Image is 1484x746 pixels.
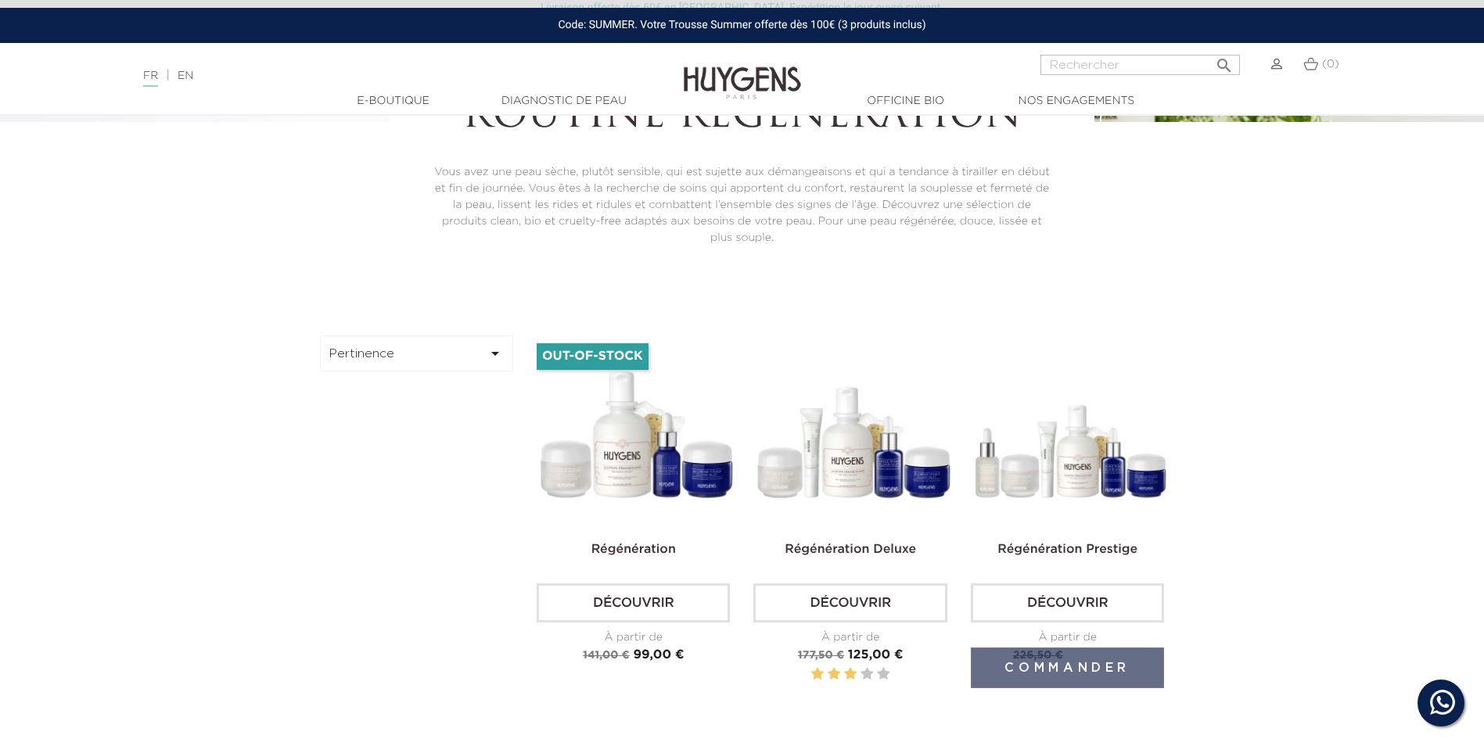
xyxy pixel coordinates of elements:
span: 141,00 € [583,650,630,661]
li: Out-of-Stock [537,343,649,370]
label: 4 [861,665,873,684]
button: Commander [971,647,1164,688]
img: Régénération Deluxe [756,335,950,529]
div: À partir de [753,629,947,646]
a: Diagnostic de peau [486,93,642,109]
span: 99,00 € [633,649,684,662]
img: Régénération Prestige [974,335,1167,529]
input: Rechercher [1040,55,1240,75]
i:  [1215,52,1234,70]
label: 1 [811,665,824,684]
a: Régénération Deluxe [785,543,916,556]
button:  [1210,50,1238,71]
h1: Routine régénération [432,94,1051,141]
div: À partir de [537,629,730,646]
div: À partir de [971,629,1164,646]
img: Régénération [540,335,733,529]
img: Huygens [684,41,801,102]
a: Officine Bio [828,93,984,109]
a: EN [178,70,193,81]
a: E-Boutique [315,93,472,109]
div: | [135,66,606,85]
button: Pertinence [320,335,514,371]
span: 177,50 € [798,650,844,661]
label: 5 [877,665,889,684]
a: Découvrir [537,583,730,622]
label: 3 [844,665,857,684]
span: (0) [1322,59,1339,70]
a: FR [143,70,158,87]
a: Régénération Prestige [997,543,1137,556]
a: Découvrir [971,583,1164,622]
span: 125,00 € [848,649,904,662]
a: Régénération [591,543,676,556]
label: 2 [828,665,840,684]
a: Nos engagements [998,93,1155,109]
p: Vous avez une peau sèche, plutôt sensible, qui est sujette aux démangeaisons et qui a tendance à ... [432,164,1051,246]
i:  [486,344,505,363]
a: Découvrir [753,583,947,622]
